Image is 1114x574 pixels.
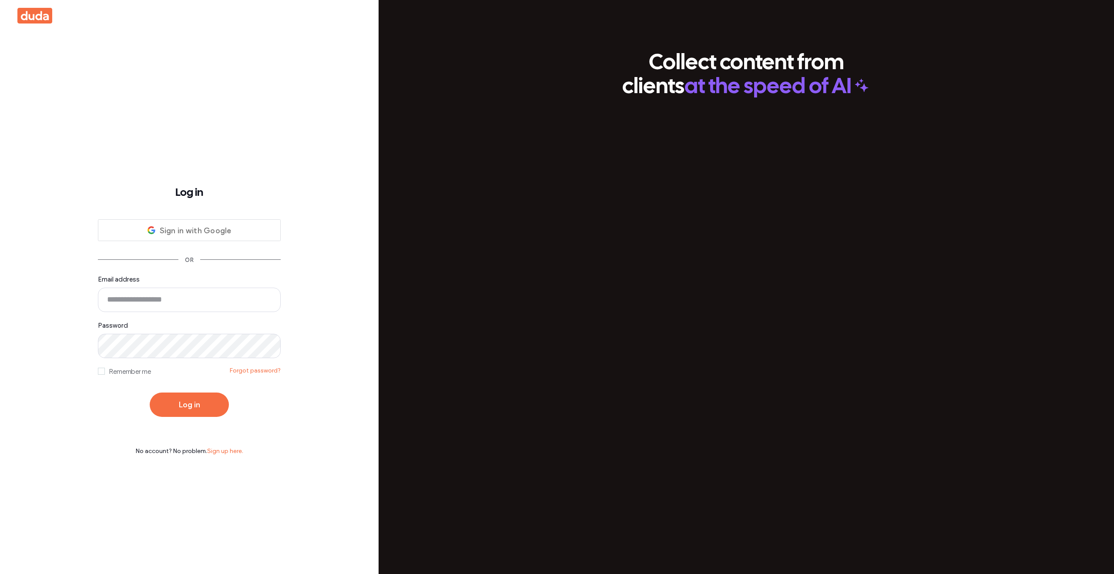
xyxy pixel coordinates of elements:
[618,51,875,99] div: Collect content from clients
[150,393,229,417] button: Log in
[98,274,281,312] label: Email address
[178,257,200,263] div: OR
[98,288,281,312] input: Email address
[685,75,852,99] span: at the speed of AI
[98,367,151,377] label: Remember me
[230,366,281,375] a: Forgot password?
[98,219,281,241] a: Sign in with Google
[98,320,281,358] label: Password
[98,334,281,358] input: Password
[98,185,281,202] h1: Log in
[98,447,281,455] div: No account? No problem.
[207,447,243,455] a: Sign up here.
